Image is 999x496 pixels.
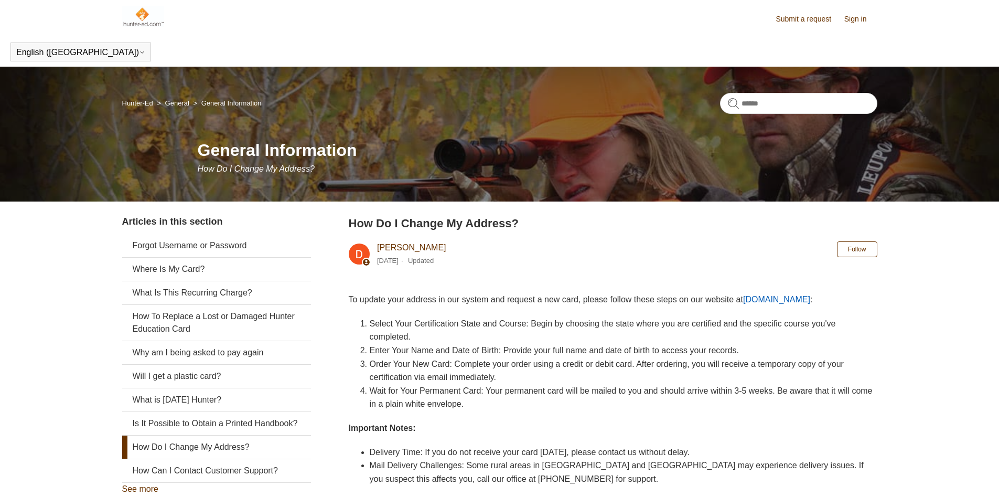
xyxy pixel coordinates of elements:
[370,446,877,459] li: Delivery Time: If you do not receive your card [DATE], please contact us without delay.
[155,99,191,107] li: General
[349,293,877,307] p: To update your address in our system and request a new card, please follow these steps on our web...
[198,138,877,163] h1: General Information
[122,258,311,281] a: Where Is My Card?
[122,341,311,364] a: Why am I being asked to pay again
[370,317,877,344] li: Select Your Certification State and Course: Begin by choosing the state where you are certified a...
[370,357,877,384] li: Order Your New Card: Complete your order using a credit or debit card. After ordering, you will r...
[122,305,311,341] a: How To Replace a Lost or Damaged Hunter Education Card
[201,99,262,107] a: General Information
[165,99,189,107] a: General
[122,365,311,388] a: Will I get a plastic card?
[122,388,311,411] a: What is [DATE] Hunter?
[377,243,446,252] a: [PERSON_NAME]
[377,257,399,265] time: 03/04/2024, 09:52
[122,234,311,257] a: Forgot Username or Password
[198,164,315,173] span: How Do I Change My Address?
[370,384,877,411] li: Wait for Your Permanent Card: Your permanent card will be mailed to you and should arrive within ...
[837,241,877,257] button: Follow Article
[349,424,416,432] strong: Important Notes:
[122,459,311,482] a: How Can I Contact Customer Support?
[122,6,165,27] img: Hunter-Ed Help Center home page
[16,48,145,57] button: English ([GEOGRAPHIC_DATA])
[370,344,877,357] li: Enter Your Name and Date of Birth: Provide your full name and date of birth to access your records.
[122,99,153,107] a: Hunter-Ed
[776,14,842,25] a: Submit a request
[370,459,877,486] li: Mail Delivery Challenges: Some rural areas in [GEOGRAPHIC_DATA] and [GEOGRAPHIC_DATA] may experie...
[720,93,877,114] input: Search
[122,412,311,435] a: Is It Possible to Obtain a Printed Handbook?
[191,99,261,107] li: General Information
[122,281,311,304] a: What Is This Recurring Charge?
[743,295,810,304] a: [DOMAIN_NAME]
[122,216,223,227] span: Articles in this section
[122,484,158,493] a: See more
[408,257,434,265] li: Updated
[122,99,155,107] li: Hunter-Ed
[349,215,877,232] h2: How Do I Change My Address?
[844,14,877,25] a: Sign in
[122,436,311,459] a: How Do I Change My Address?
